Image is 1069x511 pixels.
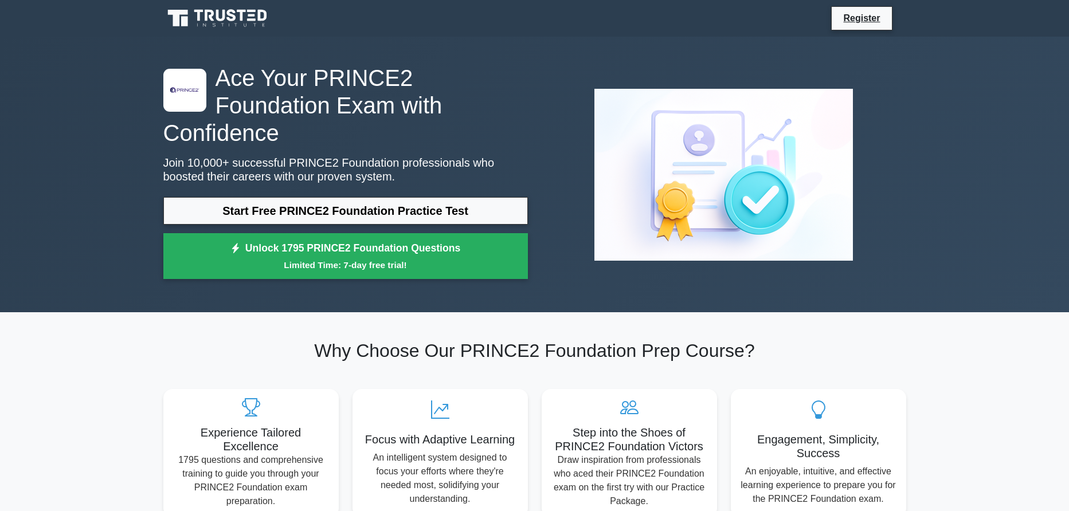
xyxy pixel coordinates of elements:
[163,156,528,183] p: Join 10,000+ successful PRINCE2 Foundation professionals who boosted their careers with our prove...
[163,340,906,361] h2: Why Choose Our PRINCE2 Foundation Prep Course?
[163,64,528,147] h1: Ace Your PRINCE2 Foundation Exam with Confidence
[173,453,330,508] p: 1795 questions and comprehensive training to guide you through your PRINCE2 Foundation exam prepa...
[836,11,887,25] a: Register
[740,433,897,460] h5: Engagement, Simplicity, Success
[585,80,862,270] img: PRINCE2 Foundation Preview
[173,426,330,453] h5: Experience Tailored Excellence
[163,233,528,279] a: Unlock 1795 PRINCE2 Foundation QuestionsLimited Time: 7-day free trial!
[551,426,708,453] h5: Step into the Shoes of PRINCE2 Foundation Victors
[740,465,897,506] p: An enjoyable, intuitive, and effective learning experience to prepare you for the PRINCE2 Foundat...
[362,433,519,446] h5: Focus with Adaptive Learning
[178,258,514,272] small: Limited Time: 7-day free trial!
[362,451,519,506] p: An intelligent system designed to focus your efforts where they're needed most, solidifying your ...
[551,453,708,508] p: Draw inspiration from professionals who aced their PRINCE2 Foundation exam on the first try with ...
[163,197,528,225] a: Start Free PRINCE2 Foundation Practice Test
